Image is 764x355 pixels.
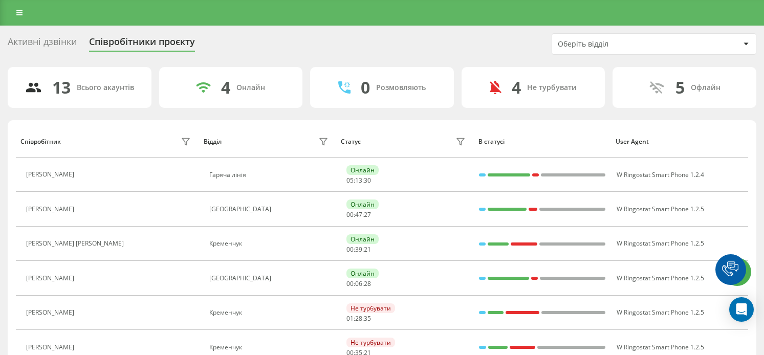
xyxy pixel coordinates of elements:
[52,78,71,97] div: 13
[617,205,704,213] span: W Ringostat Smart Phone 1.2.5
[346,314,354,323] span: 01
[355,176,362,185] span: 13
[209,309,331,316] div: Кременчук
[346,269,379,278] div: Онлайн
[26,240,126,247] div: [PERSON_NAME] [PERSON_NAME]
[89,36,195,52] div: Співробітники проєкту
[346,338,395,347] div: Не турбувати
[346,165,379,175] div: Онлайн
[617,343,704,351] span: W Ringostat Smart Phone 1.2.5
[346,280,371,287] div: : :
[26,206,77,213] div: [PERSON_NAME]
[361,78,370,97] div: 0
[364,314,371,323] span: 35
[8,36,77,52] div: Активні дзвінки
[221,78,230,97] div: 4
[26,309,77,316] div: [PERSON_NAME]
[364,176,371,185] span: 30
[20,138,61,145] div: Співробітник
[691,83,721,92] div: Офлайн
[675,78,685,97] div: 5
[364,245,371,254] span: 21
[204,138,222,145] div: Відділ
[617,170,704,179] span: W Ringostat Smart Phone 1.2.4
[346,199,379,209] div: Онлайн
[346,315,371,322] div: : :
[512,78,521,97] div: 4
[77,83,134,92] div: Всього акаунтів
[617,274,704,282] span: W Ringostat Smart Phone 1.2.5
[729,297,754,322] div: Open Intercom Messenger
[209,275,331,282] div: [GEOGRAPHIC_DATA]
[346,246,371,253] div: : :
[617,308,704,317] span: W Ringostat Smart Phone 1.2.5
[346,211,371,218] div: : :
[346,245,354,254] span: 00
[355,314,362,323] span: 28
[364,279,371,288] span: 28
[346,210,354,219] span: 00
[26,344,77,351] div: [PERSON_NAME]
[346,279,354,288] span: 00
[209,344,331,351] div: Кременчук
[209,240,331,247] div: Кременчук
[26,171,77,178] div: [PERSON_NAME]
[236,83,265,92] div: Онлайн
[355,279,362,288] span: 06
[355,210,362,219] span: 47
[364,210,371,219] span: 27
[346,176,354,185] span: 05
[616,138,743,145] div: User Agent
[355,245,362,254] span: 39
[478,138,606,145] div: В статусі
[376,83,426,92] div: Розмовляють
[346,234,379,244] div: Онлайн
[346,303,395,313] div: Не турбувати
[341,138,361,145] div: Статус
[209,206,331,213] div: [GEOGRAPHIC_DATA]
[527,83,577,92] div: Не турбувати
[558,40,680,49] div: Оберіть відділ
[617,239,704,248] span: W Ringostat Smart Phone 1.2.5
[209,171,331,179] div: Гаряча лінія
[26,275,77,282] div: [PERSON_NAME]
[346,177,371,184] div: : :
